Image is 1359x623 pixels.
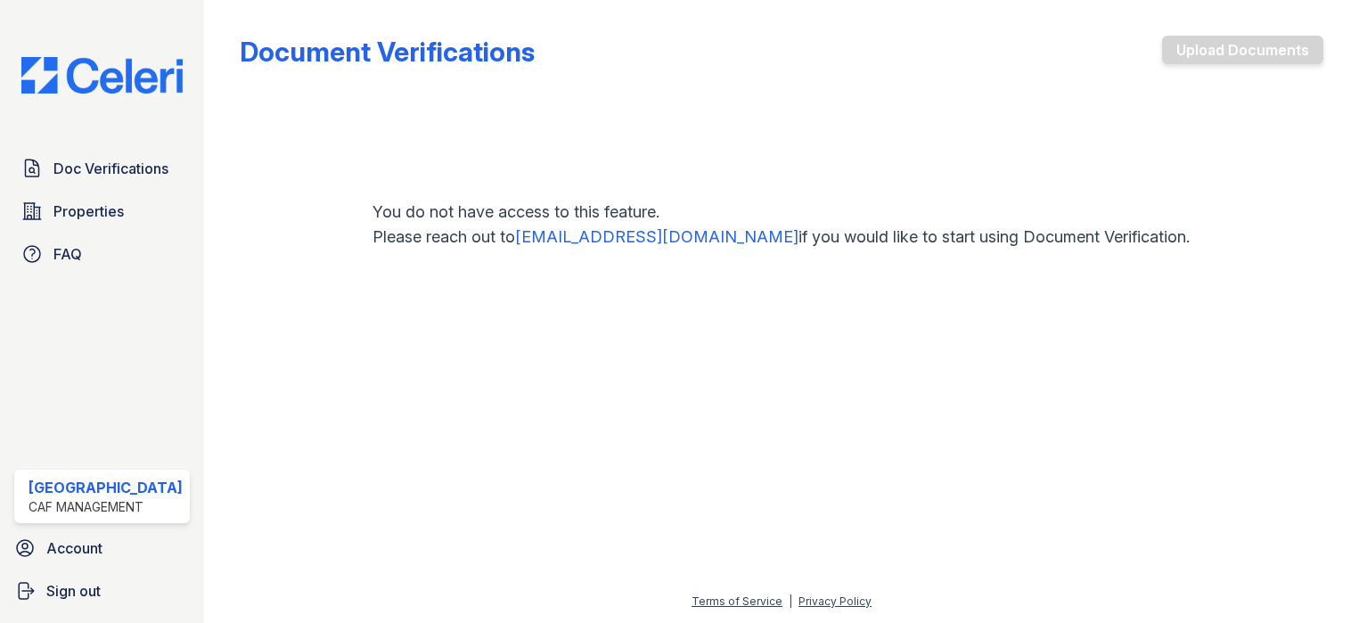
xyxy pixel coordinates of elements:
a: Account [7,530,197,566]
a: FAQ [14,236,190,272]
div: CAF Management [29,498,183,516]
a: Terms of Service [692,594,782,608]
a: Privacy Policy [798,594,872,608]
a: [EMAIL_ADDRESS][DOMAIN_NAME] [515,227,798,246]
p: You do not have access to this feature. Please reach out to if you would like to start using Docu... [372,200,1190,250]
div: | [789,594,792,608]
div: [GEOGRAPHIC_DATA] [29,477,183,498]
span: Properties [53,201,124,222]
img: CE_Logo_Blue-a8612792a0a2168367f1c8372b55b34899dd931a85d93a1a3d3e32e68fde9ad4.png [7,57,197,94]
a: Sign out [7,573,197,609]
a: Properties [14,193,190,229]
div: Document Verifications [240,36,535,68]
span: FAQ [53,243,82,265]
span: Doc Verifications [53,158,168,179]
a: Doc Verifications [14,151,190,186]
span: Account [46,537,102,559]
span: Sign out [46,580,101,602]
